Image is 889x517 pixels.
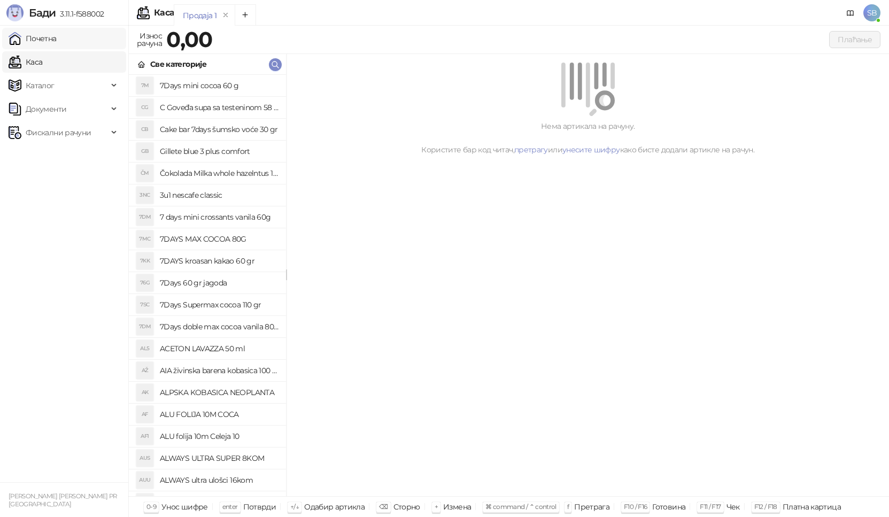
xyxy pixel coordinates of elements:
[160,274,280,291] h4: 7Days 60 gr jagoda
[160,340,280,357] h4: ACETON LAVAZZA 50 ml
[624,503,647,511] span: F10 / F16
[652,500,685,514] div: Готовина
[26,75,55,96] span: Каталог
[136,230,153,248] div: 7MC
[136,362,153,379] div: AŽ
[136,384,153,401] div: AK
[219,11,233,20] button: remove
[160,165,280,182] h4: Čokolada Milka whole hazelntus 100 gr
[29,6,56,19] span: Бади
[136,209,153,226] div: 7DM
[9,492,117,508] small: [PERSON_NAME] [PERSON_NAME] PR [GEOGRAPHIC_DATA]
[9,51,42,73] a: Каса
[136,340,153,357] div: AL5
[56,9,104,19] span: 3.11.1-f588002
[136,428,153,445] div: AF1
[136,99,153,116] div: CG
[136,252,153,269] div: 7KK
[443,500,471,514] div: Измена
[160,428,280,445] h4: ALU folija 10m Celeja 10
[222,503,238,511] span: enter
[160,143,280,160] h4: Gillete blue 3 plus comfort
[160,493,280,511] h4: AMSTEL 0,5 LIMENKA
[160,406,280,423] h4: ALU FOLIJA 10M COCA
[863,4,880,21] span: SB
[754,503,777,511] span: F12 / F18
[26,122,91,143] span: Фискални рачуни
[146,503,156,511] span: 0-9
[136,121,153,138] div: CB
[136,77,153,94] div: 7M
[154,9,174,17] div: Каса
[304,500,365,514] div: Одабир артикла
[136,318,153,335] div: 7DM
[160,450,280,467] h4: ALWAYS ULTRA SUPER 8KOM
[135,29,164,50] div: Износ рачуна
[299,120,876,156] div: Нема артикала на рачуну. Користите бар код читач, или како бисте додали артикле на рачун.
[160,472,280,489] h4: ALWAYS ultra ulošci 16kom
[161,500,208,514] div: Унос шифре
[160,209,280,226] h4: 7 days mini crossants vanila 60g
[574,500,609,514] div: Претрага
[136,472,153,489] div: AUU
[166,26,212,52] strong: 0,00
[842,4,859,21] a: Документација
[700,503,721,511] span: F11 / F17
[562,145,620,155] a: унесите шифру
[567,503,569,511] span: f
[136,187,153,204] div: 3NC
[150,58,206,70] div: Све категорије
[9,28,57,49] a: Почетна
[485,503,556,511] span: ⌘ command / ⌃ control
[160,230,280,248] h4: 7DAYS MAX COCOA 80G
[6,4,24,21] img: Logo
[26,98,66,120] span: Документи
[514,145,548,155] a: претрагу
[243,500,276,514] div: Потврди
[136,493,153,511] div: A0L
[393,500,420,514] div: Сторно
[726,500,740,514] div: Чек
[183,10,217,21] div: Продаја 1
[160,252,280,269] h4: 7DAYS kroasan kakao 60 gr
[290,503,299,511] span: ↑/↓
[160,187,280,204] h4: 3u1 nescafe classic
[235,4,256,26] button: Add tab
[783,500,841,514] div: Платна картица
[829,31,880,48] button: Плаћање
[136,450,153,467] div: AUS
[160,362,280,379] h4: AIA živinska barena kobasica 100 gr
[160,384,280,401] h4: ALPSKA KOBASICA NEOPLANTA
[160,121,280,138] h4: Cake bar 7days šumsko voće 30 gr
[160,296,280,313] h4: 7Days Supermax cocoa 110 gr
[160,77,280,94] h4: 7Days mini cocoa 60 g
[435,503,438,511] span: +
[136,296,153,313] div: 7SC
[129,75,288,496] div: grid
[160,318,280,335] h4: 7Days doble max cocoa vanila 80 gr
[160,99,280,116] h4: C Goveđa supa sa testeninom 58 grama
[136,165,153,182] div: ČM
[379,503,388,511] span: ⌫
[136,143,153,160] div: GB
[136,406,153,423] div: AF
[136,274,153,291] div: 76G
